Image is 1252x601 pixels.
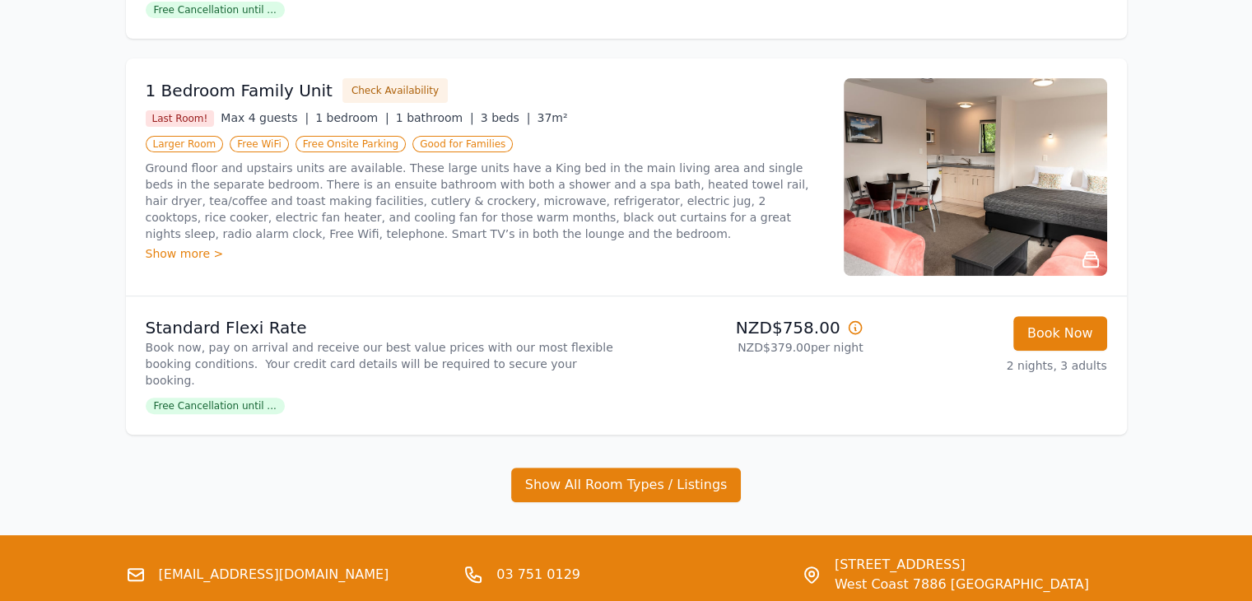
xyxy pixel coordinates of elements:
[496,565,580,585] a: 03 751 0129
[537,111,567,124] span: 37m²
[396,111,474,124] span: 1 bathroom |
[412,136,513,152] span: Good for Families
[1013,316,1107,351] button: Book Now
[877,357,1107,374] p: 2 nights, 3 adults
[146,339,620,389] p: Book now, pay on arrival and receive our best value prices with our most flexible booking conditi...
[296,136,406,152] span: Free Onsite Parking
[835,555,1089,575] span: [STREET_ADDRESS]
[835,575,1089,594] span: West Coast 7886 [GEOGRAPHIC_DATA]
[315,111,389,124] span: 1 bedroom |
[221,111,309,124] span: Max 4 guests |
[342,78,448,103] button: Check Availability
[159,565,389,585] a: [EMAIL_ADDRESS][DOMAIN_NAME]
[146,110,215,127] span: Last Room!
[146,2,285,18] span: Free Cancellation until ...
[146,245,824,262] div: Show more >
[146,316,620,339] p: Standard Flexi Rate
[230,136,289,152] span: Free WiFi
[146,160,824,242] p: Ground floor and upstairs units are available. These large units have a King bed in the main livi...
[146,79,333,102] h3: 1 Bedroom Family Unit
[146,136,224,152] span: Larger Room
[146,398,285,414] span: Free Cancellation until ...
[481,111,531,124] span: 3 beds |
[633,316,863,339] p: NZD$758.00
[511,468,742,502] button: Show All Room Types / Listings
[633,339,863,356] p: NZD$379.00 per night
